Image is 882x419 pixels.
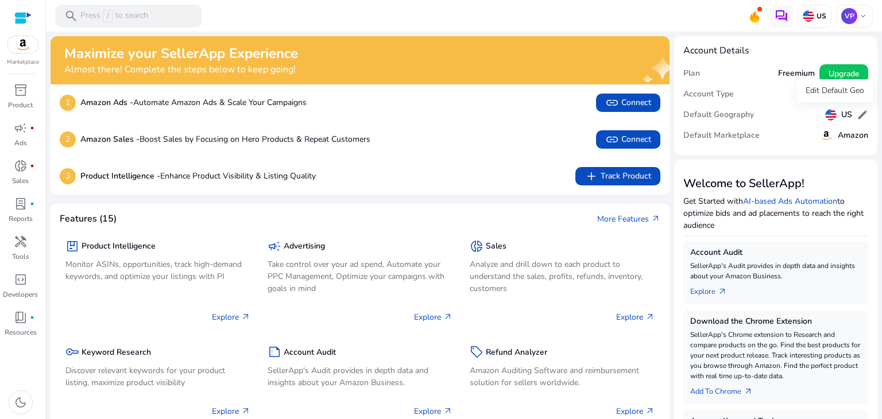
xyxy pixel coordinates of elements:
p: SellerApp's Audit provides in depth data and insights about your Amazon Business. [690,261,861,281]
span: Upgrade [829,68,859,80]
span: book_4 [14,311,28,324]
p: Resources [5,327,37,337]
span: campaign [14,121,28,135]
p: SellerApp's Chrome extension to Research and compare products on the go. Find the best products f... [690,329,861,381]
span: campaign [268,239,281,253]
h3: Welcome to SellerApp! [683,177,868,191]
span: summarize [268,345,281,359]
p: US [814,11,826,21]
div: Edit Default Geo [796,79,873,102]
span: arrow_outward [718,287,727,296]
p: Automate Amazon Ads & Scale Your Campaigns [80,96,307,108]
span: dark_mode [14,395,28,409]
h5: Advertising [284,242,325,251]
span: arrow_outward [241,312,250,321]
a: Explorearrow_outward [690,281,736,297]
h5: Account Type [683,90,734,99]
p: Take control over your ad spend, Automate your PPC Management, Optimize your campaigns with goals... [268,258,452,294]
h5: Keyword Research [82,348,151,358]
a: AI-based Ads Automation [743,196,837,207]
span: package [65,239,79,253]
p: Explore [414,405,452,417]
a: Add To Chrome [690,381,762,397]
b: Amazon Ads - [80,97,133,108]
p: VP [841,8,857,24]
p: Developers [3,289,38,300]
button: Upgrade [819,64,868,83]
p: Sales [12,176,29,186]
p: Analyze and drill down to each product to understand the sales, profits, refunds, inventory, cust... [470,258,655,294]
span: lab_profile [14,197,28,211]
span: arrow_outward [651,214,660,223]
h4: Account Details [683,45,749,56]
span: Connect [605,133,651,146]
span: link [605,96,619,110]
span: sell [470,345,483,359]
h5: Plan [683,69,700,79]
span: donut_small [470,239,483,253]
span: link [605,133,619,146]
h5: Product Intelligence [82,242,156,251]
span: arrow_outward [744,387,753,396]
span: keyboard_arrow_down [858,11,868,21]
span: arrow_outward [241,406,250,416]
p: Discover relevant keywords for your product listing, maximize product visibility [65,364,250,389]
h5: Sales [486,242,506,251]
b: Amazon Sales - [80,134,140,145]
h4: Features (15) [60,214,117,224]
p: Amazon Auditing Software and reimbursement solution for sellers worldwide. [470,364,655,389]
p: Tools [12,251,29,262]
button: linkConnect [596,94,660,112]
p: Explore [212,405,250,417]
span: arrow_outward [443,312,452,321]
span: fiber_manual_record [30,315,34,320]
p: Explore [414,311,452,323]
img: amazon.svg [819,129,833,142]
span: Track Product [585,169,651,183]
p: Product [8,100,33,110]
h5: Freemium [778,69,815,79]
span: arrow_outward [645,312,655,321]
span: add [585,169,598,183]
p: 1 [60,95,76,111]
span: key [65,345,79,359]
span: Connect [605,96,651,110]
span: arrow_outward [645,406,655,416]
span: code_blocks [14,273,28,286]
h5: Refund Analyzer [486,348,547,358]
p: Get Started with to optimize bids and ad placements to reach the right audience [683,195,868,231]
p: Explore [212,311,250,323]
p: 2 [60,131,76,148]
p: Enhance Product Visibility & Listing Quality [80,170,316,182]
h5: Default Marketplace [683,131,760,141]
span: edit [857,109,868,121]
img: us.svg [825,109,837,121]
b: Product Intelligence - [80,170,160,181]
p: 3 [60,168,76,184]
p: Monitor ASINs, opportunities, track high-demand keywords, and optimize your listings with PI [65,258,250,282]
p: Explore [616,405,655,417]
a: More Featuresarrow_outward [597,213,660,225]
h5: Amazon [838,131,868,141]
img: amazon.svg [7,36,38,53]
h5: Account Audit [690,248,861,258]
img: us.svg [803,10,814,22]
p: Reports [9,214,33,224]
p: SellerApp's Audit provides in depth data and insights about your Amazon Business. [268,364,452,389]
span: / [103,10,113,22]
p: Marketplace [7,58,39,67]
span: donut_small [14,159,28,173]
h5: Default Geography [683,110,754,120]
h2: Maximize your SellerApp Experience [64,45,298,62]
span: handyman [14,235,28,249]
p: Press to search [80,10,148,22]
h5: US [841,110,852,120]
span: fiber_manual_record [30,126,34,130]
h4: Almost there! Complete the steps below to keep going! [64,64,298,75]
span: search [64,9,78,23]
p: Explore [616,311,655,323]
span: fiber_manual_record [30,164,34,168]
button: linkConnect [596,130,660,149]
span: fiber_manual_record [30,201,34,206]
h5: Download the Chrome Extension [690,317,861,327]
